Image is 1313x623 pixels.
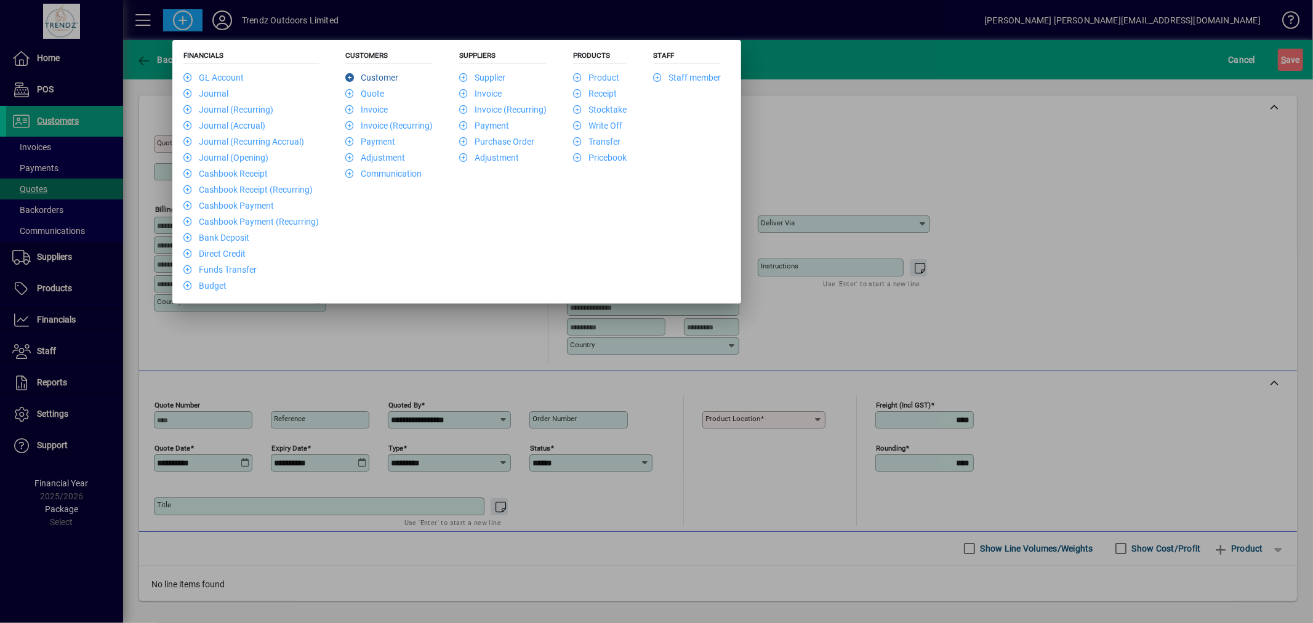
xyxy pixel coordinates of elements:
[183,51,319,63] h5: Financials
[345,137,395,147] a: Payment
[183,153,268,163] a: Journal (Opening)
[345,73,398,82] a: Customer
[573,121,622,131] a: Write Off
[345,89,384,98] a: Quote
[573,137,620,147] a: Transfer
[183,281,227,291] a: Budget
[183,89,228,98] a: Journal
[573,153,627,163] a: Pricebook
[183,201,274,211] a: Cashbook Payment
[573,89,617,98] a: Receipt
[183,265,257,275] a: Funds Transfer
[183,249,246,259] a: Direct Credit
[345,51,433,63] h5: Customers
[459,137,534,147] a: Purchase Order
[653,51,721,63] h5: Staff
[573,73,619,82] a: Product
[345,169,422,179] a: Communication
[459,89,502,98] a: Invoice
[653,73,721,82] a: Staff member
[183,73,244,82] a: GL Account
[183,137,304,147] a: Journal (Recurring Accrual)
[183,169,268,179] a: Cashbook Receipt
[459,153,519,163] a: Adjustment
[345,121,433,131] a: Invoice (Recurring)
[345,153,405,163] a: Adjustment
[459,105,547,115] a: Invoice (Recurring)
[183,121,265,131] a: Journal (Accrual)
[459,73,505,82] a: Supplier
[459,121,509,131] a: Payment
[573,51,627,63] h5: Products
[573,105,627,115] a: Stocktake
[183,233,249,243] a: Bank Deposit
[459,51,547,63] h5: Suppliers
[345,105,388,115] a: Invoice
[183,105,273,115] a: Journal (Recurring)
[183,217,319,227] a: Cashbook Payment (Recurring)
[183,185,313,195] a: Cashbook Receipt (Recurring)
